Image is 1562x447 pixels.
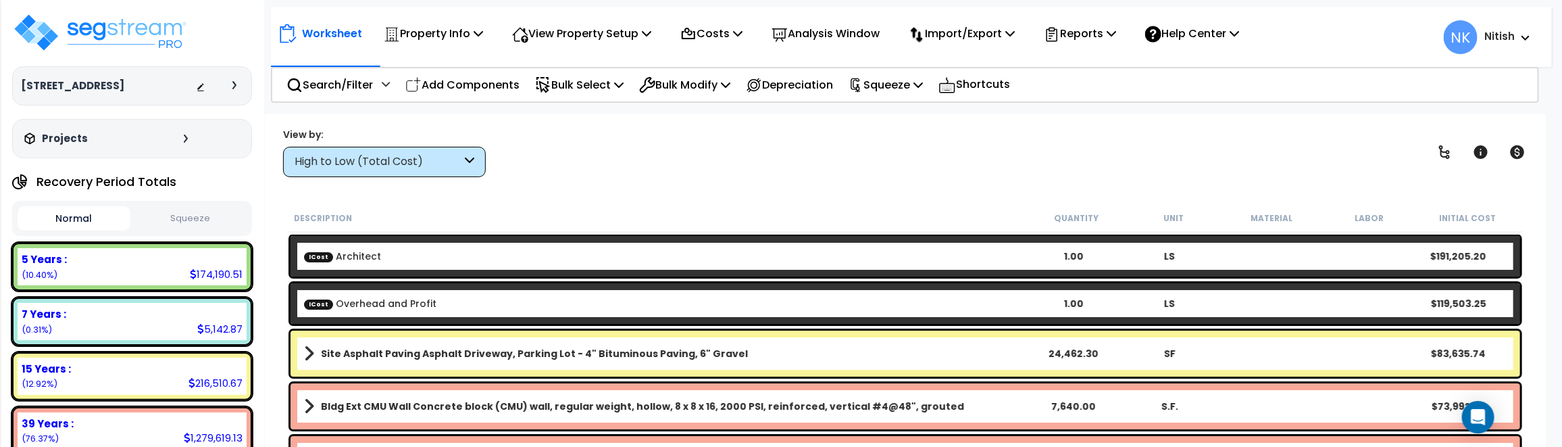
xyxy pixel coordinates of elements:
[772,24,880,43] p: Analysis Window
[1410,347,1506,360] div: $83,635.74
[1355,213,1384,224] small: Labor
[1484,29,1515,43] b: Nitish
[512,24,651,43] p: View Property Setup
[22,307,66,321] b: 7 Years :
[680,24,742,43] p: Costs
[286,76,373,94] p: Search/Filter
[1410,400,1506,413] div: $73,992.68
[304,299,333,309] span: ICost
[304,250,381,263] a: Custom Item
[197,322,243,336] div: 5,142.87
[302,24,362,43] p: Worksheet
[1122,297,1217,310] div: LS
[1122,250,1217,263] div: LS
[738,69,840,101] div: Depreciation
[909,24,1015,43] p: Import/Export
[22,362,71,376] b: 15 Years :
[535,76,624,94] p: Bulk Select
[295,154,461,170] div: High to Low (Total Cost)
[1054,213,1099,224] small: Quantity
[746,76,833,94] p: Depreciation
[18,206,130,231] button: Normal
[384,24,483,43] p: Property Info
[22,324,52,335] small: 0.30695209561118253%
[22,252,67,266] b: 5 Years :
[405,76,520,94] p: Add Components
[1026,250,1122,263] div: 1.00
[1410,297,1506,310] div: $119,503.25
[22,433,59,444] small: 76.3740529131065%
[1164,213,1184,224] small: Unit
[639,76,730,94] p: Bulk Modify
[1044,24,1116,43] p: Reports
[36,175,176,189] h4: Recovery Period Totals
[1444,20,1478,54] span: NK
[304,397,1026,416] a: Assembly Title
[190,267,243,281] div: 174,190.51
[294,213,352,224] small: Description
[1026,347,1122,360] div: 24,462.30
[21,79,124,93] h3: [STREET_ADDRESS]
[321,400,964,413] b: Bldg Ext CMU Wall Concrete block (CMU) wall, regular weight, hollow, 8 x 8 x 16, 2000 PSI, reinfo...
[1410,250,1506,263] div: $191,205.20
[938,75,1010,95] p: Shortcuts
[849,76,923,94] p: Squeeze
[1122,347,1217,360] div: SF
[184,431,243,445] div: 1,279,619.13
[321,347,748,360] b: Site Asphalt Paving Asphalt Driveway, Parking Lot - 4" Bituminous Paving, 6" Gravel
[134,207,247,231] button: Squeeze
[1462,401,1494,433] div: Open Intercom Messenger
[22,417,74,431] b: 39 Years :
[1145,24,1239,43] p: Help Center
[1439,213,1496,224] small: Initial Cost
[188,376,243,390] div: 216,510.67
[304,297,436,310] a: Custom Item
[12,12,188,53] img: logo_pro_r.png
[304,344,1026,363] a: Assembly Title
[22,378,57,390] small: 12.922436694732689%
[1026,297,1122,310] div: 1.00
[42,132,88,145] h3: Projects
[22,269,57,281] small: 10.396558296549639%
[1122,400,1217,413] div: S.F.
[283,128,486,141] div: View by:
[304,252,333,262] span: ICost
[1026,400,1122,413] div: 7,640.00
[398,69,527,101] div: Add Components
[1251,213,1293,224] small: Material
[931,68,1017,101] div: Shortcuts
